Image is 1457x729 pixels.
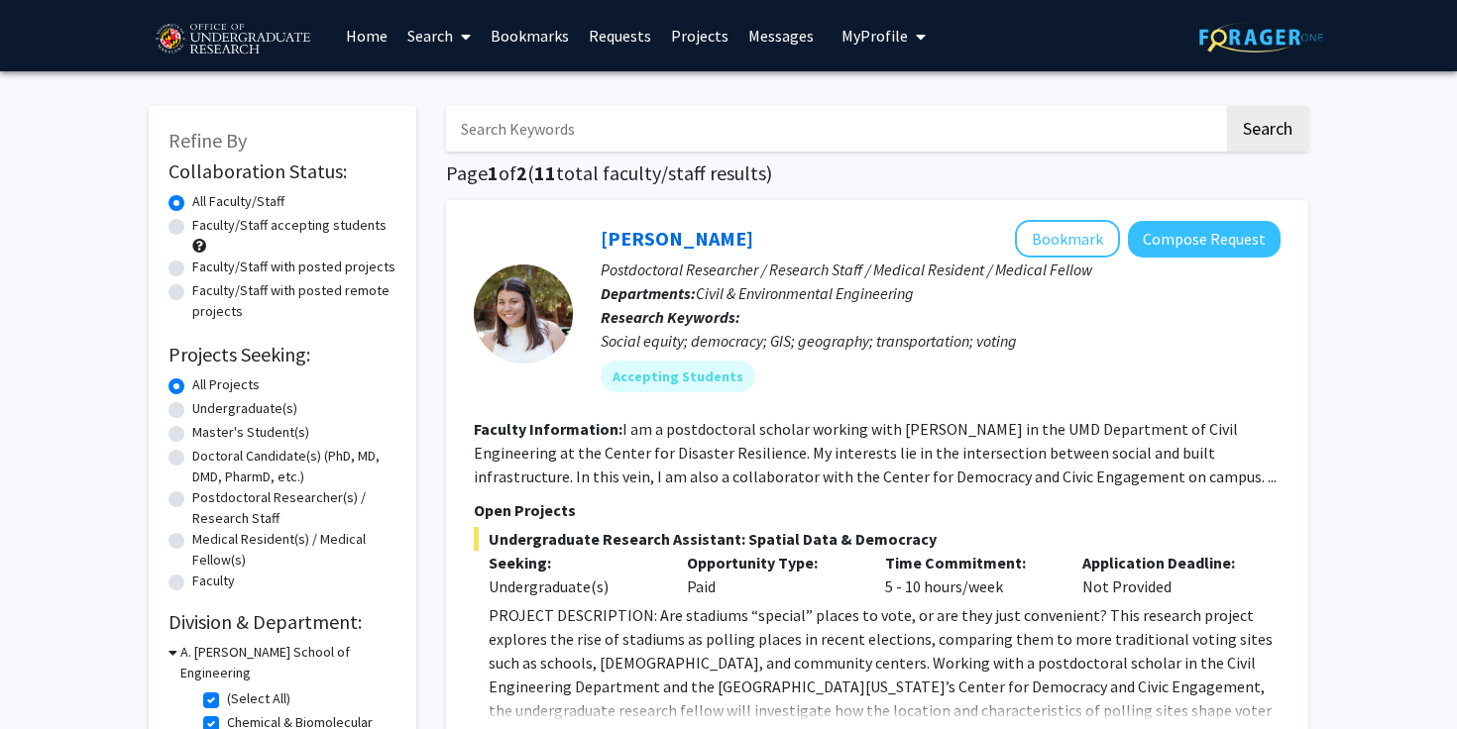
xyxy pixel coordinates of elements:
iframe: Chat [15,640,84,714]
p: Application Deadline: [1082,551,1251,574]
h2: Projects Seeking: [168,343,396,366]
span: 11 [534,160,556,185]
label: Faculty/Staff with posted projects [192,257,395,277]
span: Civil & Environmental Engineering [696,283,914,303]
a: Bookmarks [481,1,579,70]
p: Seeking: [489,551,657,574]
span: My Profile [841,26,908,46]
button: Compose Request to Gretchen Bella [1128,221,1281,258]
b: Faculty Information: [474,419,622,439]
button: Search [1227,106,1308,152]
a: Projects [661,1,738,70]
label: Faculty [192,571,235,591]
span: Undergraduate Research Assistant: Spatial Data & Democracy [474,527,1281,551]
p: Time Commitment: [885,551,1054,574]
fg-read-more: I am a postdoctoral scholar working with [PERSON_NAME] in the UMD Department of Civil Engineering... [474,419,1277,486]
img: ForagerOne Logo [1199,22,1323,52]
span: 1 [488,160,499,185]
div: Not Provided [1067,551,1266,598]
a: Search [397,1,481,70]
div: Social equity; democracy; GIS; geography; transportation; voting [601,329,1281,353]
h2: Collaboration Status: [168,159,396,183]
label: Undergraduate(s) [192,398,297,419]
div: Undergraduate(s) [489,574,657,598]
p: Postdoctoral Researcher / Research Staff / Medical Resident / Medical Fellow [601,258,1281,281]
label: Postdoctoral Researcher(s) / Research Staff [192,487,396,529]
span: Refine By [168,128,247,153]
mat-chip: Accepting Students [601,361,755,392]
b: Research Keywords: [601,307,740,327]
label: Master's Student(s) [192,422,309,443]
span: 2 [516,160,527,185]
a: Messages [738,1,824,70]
img: University of Maryland Logo [149,15,316,64]
h1: Page of ( total faculty/staff results) [446,161,1308,185]
h3: A. [PERSON_NAME] School of Engineering [180,642,396,683]
div: 5 - 10 hours/week [870,551,1068,598]
a: Home [336,1,397,70]
p: Opportunity Type: [687,551,855,574]
label: All Faculty/Staff [192,191,284,212]
h2: Division & Department: [168,610,396,634]
input: Search Keywords [446,106,1224,152]
label: All Projects [192,374,260,395]
label: Faculty/Staff accepting students [192,215,387,236]
button: Add Gretchen Bella to Bookmarks [1015,220,1120,258]
label: Medical Resident(s) / Medical Fellow(s) [192,529,396,571]
a: Requests [579,1,661,70]
a: [PERSON_NAME] [601,226,753,251]
label: (Select All) [227,688,290,709]
div: Paid [672,551,870,598]
label: Doctoral Candidate(s) (PhD, MD, DMD, PharmD, etc.) [192,446,396,487]
label: Faculty/Staff with posted remote projects [192,280,396,322]
b: Departments: [601,283,696,303]
p: Open Projects [474,498,1281,522]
